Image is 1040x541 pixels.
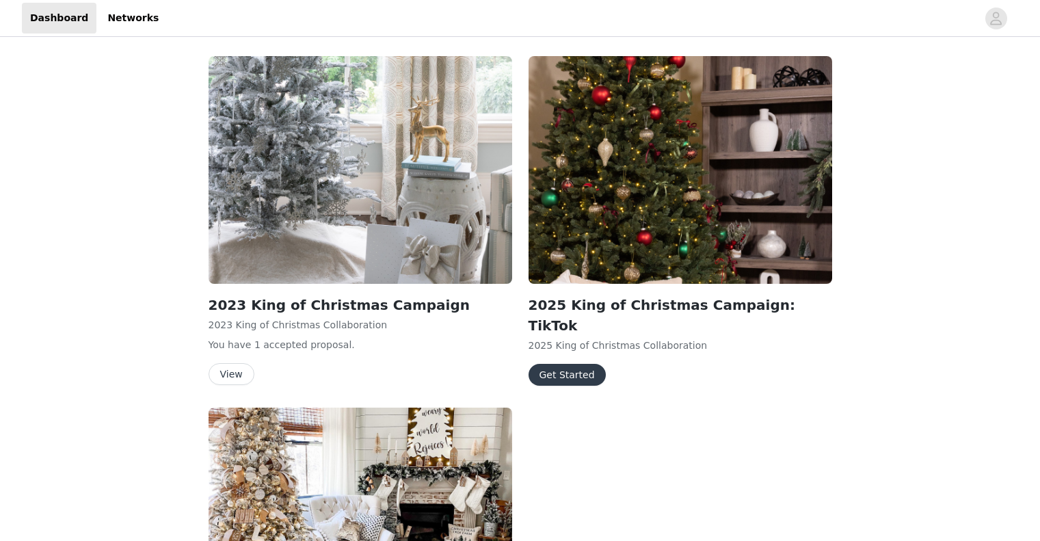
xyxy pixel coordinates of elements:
[529,295,832,336] h2: 2025 King of Christmas Campaign: TikTok
[99,3,167,34] a: Networks
[209,318,512,332] p: 2023 King of Christmas Collaboration
[209,369,254,380] a: View
[989,8,1002,29] div: avatar
[209,338,512,352] p: You have 1 accepted proposal .
[209,56,512,284] img: King Of Christmas
[529,364,606,386] button: Get Started
[529,56,832,284] img: King Of Christmas
[209,295,512,315] h2: 2023 King of Christmas Campaign
[22,3,96,34] a: Dashboard
[529,339,832,353] p: 2025 King of Christmas Collaboration
[209,363,254,385] button: View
